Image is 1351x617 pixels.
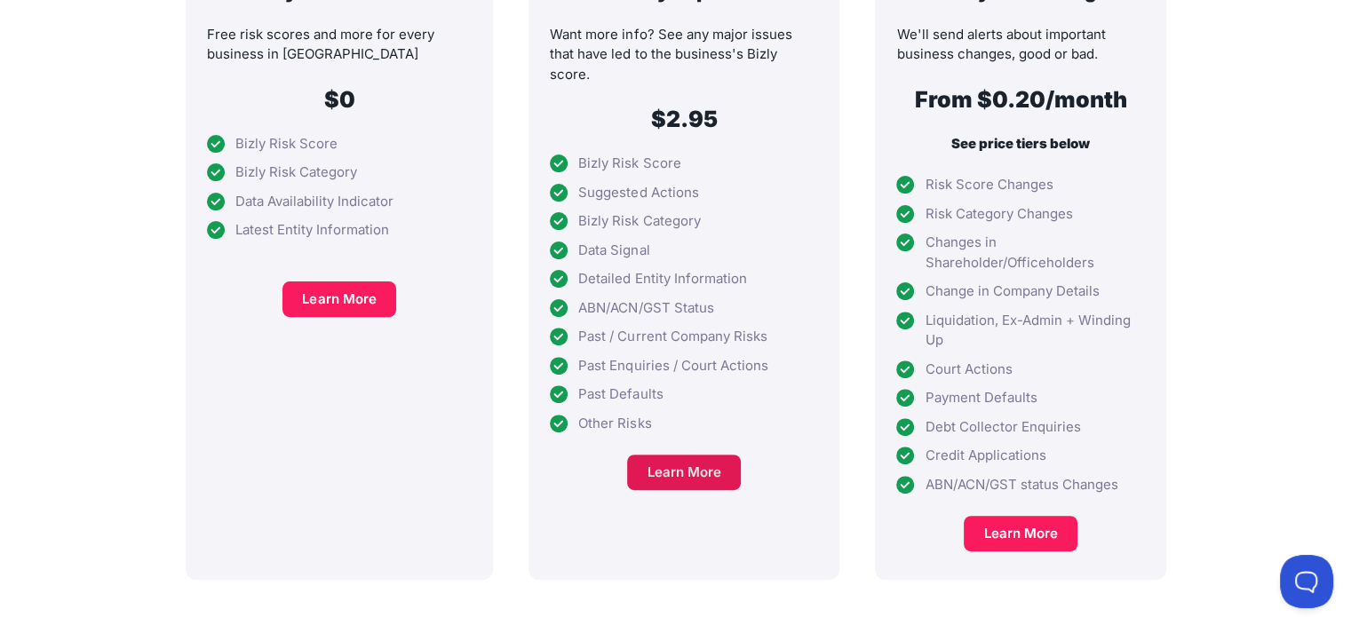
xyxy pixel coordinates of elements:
li: Liquidation, Ex-Admin + Winding Up [896,311,1144,351]
li: Data Availability Indicator [207,192,473,212]
li: Risk Category Changes [896,204,1144,225]
a: Learn More [964,516,1077,551]
li: Risk Score Changes [896,175,1144,195]
p: Free risk scores and more for every business in [GEOGRAPHIC_DATA] [207,25,473,65]
li: Past / Current Company Risks [550,327,818,347]
h2: $0 [207,86,473,113]
a: Learn More [282,281,396,317]
li: Payment Defaults [896,388,1144,408]
a: Learn More [627,455,741,490]
iframe: Toggle Customer Support [1280,555,1333,608]
li: Credit Applications [896,446,1144,466]
li: Suggested Actions [550,183,818,203]
li: Other Risks [550,414,818,434]
li: Court Actions [896,360,1144,380]
li: Debt Collector Enquiries [896,417,1144,438]
li: Bizly Risk Score [207,134,473,154]
h2: From $0.20/month [896,86,1144,113]
li: ABN/ACN/GST Status [550,298,818,319]
li: Bizly Risk Score [550,154,818,174]
li: Bizly Risk Category [550,211,818,232]
p: Want more info? See any major issues that have led to the business's Bizly score. [550,25,818,85]
li: Changes in Shareholder/Officeholders [896,233,1144,273]
li: Past Enquiries / Court Actions [550,356,818,376]
li: Data Signal [550,241,818,261]
li: Bizly Risk Category [207,162,473,183]
p: See price tiers below [896,134,1144,154]
li: ABN/ACN/GST status Changes [896,475,1144,495]
p: We'll send alerts about important business changes, good or bad. [896,25,1144,65]
h2: $2.95 [550,106,818,132]
li: Latest Entity Information [207,220,473,241]
li: Past Defaults [550,384,818,405]
li: Detailed Entity Information [550,269,818,289]
li: Change in Company Details [896,281,1144,302]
